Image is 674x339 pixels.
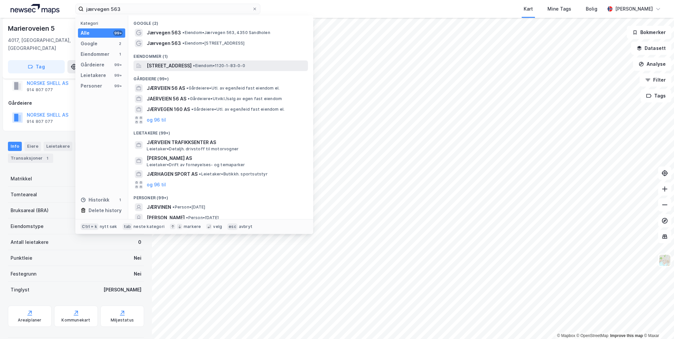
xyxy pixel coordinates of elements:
span: JÆRHAGEN SPORT AS [147,170,198,178]
div: 1 [117,197,123,203]
div: 914 807 077 [27,87,53,93]
div: Mine Tags [547,5,571,13]
div: Personer [81,82,102,90]
div: 99+ [113,30,123,36]
div: Tomteareal [11,191,37,199]
span: [PERSON_NAME] AS [147,154,305,162]
div: 914 807 077 [27,119,53,124]
span: Person • [DATE] [186,215,219,220]
div: Gårdeiere (99+) [128,71,313,83]
img: Z [658,254,671,267]
div: Ctrl + k [81,223,98,230]
div: Eiere [24,142,41,151]
div: [PERSON_NAME] [615,5,653,13]
div: Nei [134,270,141,278]
div: neste kategori [133,224,165,229]
button: og 96 til [147,181,166,189]
div: Nei [134,254,141,262]
a: OpenStreetMap [577,333,609,338]
button: Datasett [631,42,671,55]
div: Leietakere [44,142,72,151]
div: 99+ [113,73,123,78]
img: logo.a4113a55bc3d86da70a041830d287a7e.svg [11,4,59,14]
span: • [182,41,184,46]
button: og 96 til [147,116,166,124]
div: Kart [524,5,533,13]
span: Leietaker • Butikkh. sportsutstyr [199,171,267,177]
div: Google (2) [128,16,313,27]
div: Arealplaner [18,318,41,323]
div: nytt søk [100,224,117,229]
iframe: Chat Widget [641,307,674,339]
a: Improve this map [610,333,643,338]
span: • [186,86,188,91]
button: Analyse [633,57,671,71]
span: Leietaker • Drift av fornøyelses- og temaparker [147,162,245,168]
div: 99+ [113,83,123,89]
div: Bruksareal (BRA) [11,207,49,214]
span: JÆRVEIEN TRAFIKKSENTER AS [147,138,305,146]
div: Kontrollprogram for chat [641,307,674,339]
div: Delete history [89,207,122,214]
span: Eiendom • 1120-1-83-0-0 [193,63,245,68]
div: Gårdeiere [81,61,104,69]
span: JAERVEIEN 56 AS [147,95,186,103]
button: Filter [640,73,671,87]
span: Gårdeiere • Utvikl./salg av egen fast eiendom [188,96,282,101]
div: Info [8,142,22,151]
div: tab [123,223,132,230]
div: Eiendommer (1) [128,49,313,60]
div: Eiendommer [81,50,109,58]
span: Eiendom • Jærvegen 563, 4350 Sandholen [182,30,270,35]
div: Leietakere [81,71,106,79]
span: Jærvegen 563 [147,29,181,37]
div: Gårdeiere [8,99,144,107]
div: 99+ [113,62,123,67]
button: Bokmerker [627,26,671,39]
span: Person • [DATE] [172,205,205,210]
span: JÆRVEGEN 160 AS [147,105,190,113]
span: JÆRVINEN [147,203,171,211]
div: Historikk [81,196,109,204]
input: Søk på adresse, matrikkel, gårdeiere, leietakere eller personer [84,4,252,14]
div: Festegrunn [11,270,36,278]
div: Transaksjoner [8,154,53,163]
span: • [182,30,184,35]
a: Mapbox [557,333,575,338]
div: Leietakere (99+) [128,125,313,137]
span: • [199,171,201,176]
div: 0 [138,238,141,246]
div: [PERSON_NAME] [103,286,141,294]
div: 1 [44,155,51,162]
div: Google [81,40,97,48]
div: markere [184,224,201,229]
div: Personer (99+) [128,190,313,202]
button: Tag [8,60,65,73]
div: Punktleie [11,254,32,262]
button: Tags [641,89,671,102]
div: Kategori [81,21,125,26]
span: Gårdeiere • Utl. av egen/leid fast eiendom el. [191,107,284,112]
span: Eiendom • [STREET_ADDRESS] [182,41,244,46]
span: • [172,205,174,209]
span: • [191,107,193,112]
span: • [188,96,190,101]
div: Matrikkel [11,175,32,183]
span: Jærvegen 563 [147,39,181,47]
div: Marieroveien 5 [8,23,56,34]
div: Tinglyst [11,286,29,294]
span: • [193,63,195,68]
div: Bolig [586,5,597,13]
span: JÆRVEIEN 56 AS [147,84,185,92]
span: [STREET_ADDRESS] [147,62,192,70]
div: Alle [81,29,90,37]
span: Leietaker • Detaljh. drivstoff til motorvogner [147,146,239,152]
div: 1 [117,52,123,57]
div: Miljøstatus [111,318,134,323]
span: Gårdeiere • Utl. av egen/leid fast eiendom el. [186,86,280,91]
div: Kommunekart [61,318,90,323]
div: 4017, [GEOGRAPHIC_DATA], [GEOGRAPHIC_DATA] [8,36,92,52]
span: [PERSON_NAME] [147,214,185,222]
div: velg [213,224,222,229]
span: • [186,215,188,220]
